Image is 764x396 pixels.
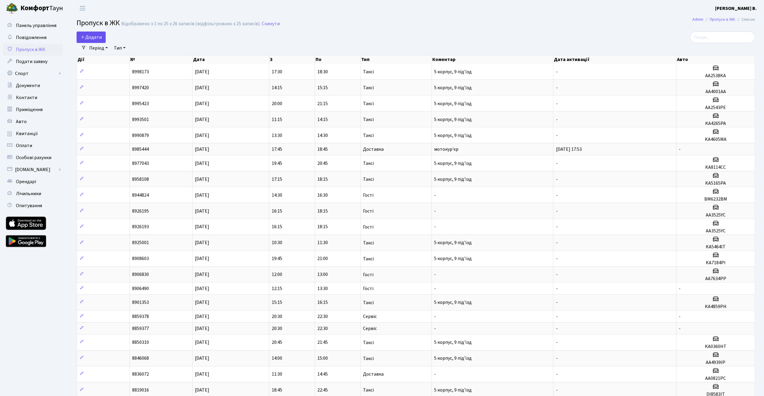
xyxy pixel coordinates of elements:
[3,80,63,92] a: Документи
[132,84,149,91] span: 8997420
[16,202,42,209] span: Опитування
[195,387,209,393] span: [DATE]
[132,325,149,332] span: 8859377
[272,116,282,123] span: 11:15
[434,68,472,75] span: 5 корпус, 9 під'їзд
[317,68,328,75] span: 18:30
[315,55,361,64] th: По
[20,3,63,14] span: Таун
[16,154,51,161] span: Особові рахунки
[195,299,209,306] span: [DATE]
[434,160,472,167] span: 5 корпус, 9 під'їзд
[683,13,764,26] nav: breadcrumb
[363,117,374,122] span: Таксі
[679,376,752,381] h5: AA0821PC
[556,371,557,377] span: -
[3,20,63,32] a: Панель управління
[272,240,282,246] span: 10:30
[3,176,63,188] a: Орендарі
[434,100,472,107] span: 5 корпус, 9 під'їзд
[20,3,49,13] b: Комфорт
[363,161,374,166] span: Таксі
[363,272,373,277] span: Гості
[317,255,328,262] span: 21:00
[16,94,37,101] span: Контакти
[195,313,209,320] span: [DATE]
[317,176,328,183] span: 18:15
[434,146,458,153] span: мотокур'єр
[363,193,373,198] span: Гості
[679,260,752,266] h5: KA7184PI
[679,137,752,142] h5: KA4605MA
[272,299,282,306] span: 15:15
[434,132,472,139] span: 5 корпус, 9 під'їзд
[16,118,27,125] span: Авто
[272,176,282,183] span: 17:15
[132,116,149,123] span: 8993501
[556,160,557,167] span: -
[434,371,436,377] span: -
[16,22,56,29] span: Панель управління
[195,325,209,332] span: [DATE]
[3,68,63,80] a: Спорт
[363,225,373,229] span: Гості
[3,200,63,212] a: Опитування
[434,240,472,246] span: 5 корпус, 9 під'їзд
[195,224,209,230] span: [DATE]
[195,116,209,123] span: [DATE]
[317,355,328,362] span: 15:00
[556,299,557,306] span: -
[361,55,432,64] th: Тип
[3,152,63,164] a: Особові рахунки
[272,313,282,320] span: 20:30
[195,176,209,183] span: [DATE]
[317,224,328,230] span: 18:15
[3,104,63,116] a: Приміщення
[556,255,557,262] span: -
[432,55,553,64] th: Коментар
[434,224,436,230] span: -
[690,32,755,43] input: Пошук...
[434,387,472,393] span: 5 корпус, 9 під'їзд
[16,46,45,53] span: Пропуск в ЖК
[3,128,63,140] a: Квитанції
[132,355,149,362] span: 8846068
[3,92,63,104] a: Контакти
[317,313,328,320] span: 22:30
[16,130,38,137] span: Квитанції
[363,300,374,305] span: Таксі
[195,208,209,214] span: [DATE]
[434,208,436,214] span: -
[556,68,557,75] span: -
[317,339,328,346] span: 21:45
[556,116,557,123] span: -
[272,160,282,167] span: 19:45
[77,18,120,28] span: Пропуск в ЖК
[692,16,703,23] a: Admin
[195,339,209,346] span: [DATE]
[363,209,373,213] span: Гості
[195,271,209,278] span: [DATE]
[679,276,752,282] h5: AA7634PP
[679,325,681,332] span: -
[272,355,282,362] span: 14:00
[272,84,282,91] span: 14:15
[710,16,735,23] a: Пропуск в ЖК
[16,82,40,89] span: Документи
[556,100,557,107] span: -
[195,371,209,377] span: [DATE]
[556,84,557,91] span: -
[3,116,63,128] a: Авто
[269,55,315,64] th: З
[679,105,752,110] h5: AA2543PE
[556,339,557,346] span: -
[3,44,63,56] a: Пропуск в ЖК
[272,132,282,139] span: 13:30
[434,84,472,91] span: 5 корпус, 9 під'їзд
[679,146,681,153] span: -
[317,116,328,123] span: 14:15
[317,325,328,332] span: 22:30
[3,56,63,68] a: Подати заявку
[679,304,752,310] h5: KA4859PH
[132,271,149,278] span: 8906830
